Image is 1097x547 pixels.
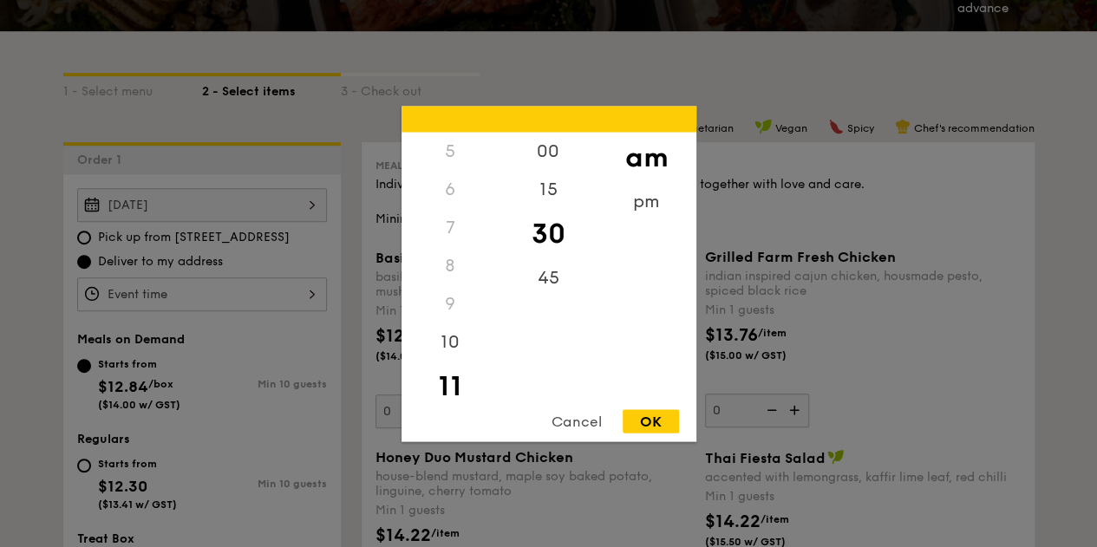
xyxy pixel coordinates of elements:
[402,322,500,361] div: 10
[500,170,597,208] div: 15
[534,409,619,433] div: Cancel
[623,409,679,433] div: OK
[402,246,500,284] div: 8
[500,132,597,170] div: 00
[402,132,500,170] div: 5
[402,361,500,411] div: 11
[402,208,500,246] div: 7
[402,284,500,322] div: 9
[597,182,695,220] div: pm
[402,170,500,208] div: 6
[597,132,695,182] div: am
[500,208,597,258] div: 30
[500,258,597,296] div: 45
